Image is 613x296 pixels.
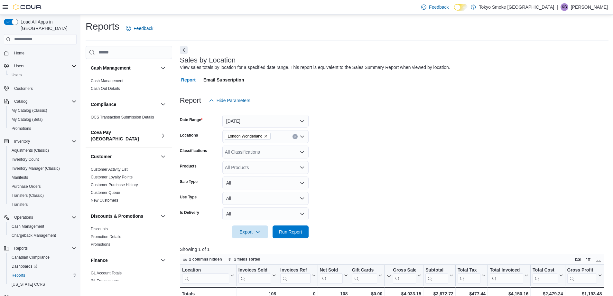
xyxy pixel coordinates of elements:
button: Chargeback Management [6,231,79,240]
button: Users [1,62,79,71]
div: Subtotal [425,267,448,273]
p: | [557,3,558,11]
button: Cash Management [6,222,79,231]
span: KB [562,3,567,11]
h3: Customer [91,153,112,160]
span: Promotions [9,125,77,132]
span: Feedback [134,25,153,32]
div: Gross Profit [567,267,597,273]
div: Kathleen Bunt [561,3,568,11]
span: Customer Activity List [91,167,128,172]
button: Open list of options [300,149,305,155]
span: Cash Management [91,78,123,83]
a: Cash Out Details [91,86,120,91]
button: Operations [1,213,79,222]
button: 2 fields sorted [225,255,263,263]
div: View sales totals by location for a specified date range. This report is equivalent to the Sales ... [180,64,450,71]
span: Canadian Compliance [9,253,77,261]
button: Customer [91,153,158,160]
span: Reports [12,244,77,252]
button: Inventory [12,138,33,145]
img: Cova [13,4,42,10]
p: Tokyo Smoke [GEOGRAPHIC_DATA] [479,3,554,11]
a: Transfers [9,201,30,208]
button: Remove London Wonderland from selection in this group [264,134,268,138]
div: Finance [86,269,172,287]
div: Gross Sales [393,267,416,273]
span: Users [14,63,24,69]
a: Canadian Compliance [9,253,52,261]
a: Feedback [123,22,156,35]
span: Operations [12,214,77,221]
button: Adjustments (Classic) [6,146,79,155]
button: Gross Profit [567,267,602,284]
button: Manifests [6,173,79,182]
span: Cash Management [12,224,44,229]
span: Purchase Orders [12,184,41,189]
h3: Cash Management [91,65,131,71]
span: Report [181,73,196,86]
a: Transfers (Classic) [9,192,46,199]
button: Export [232,225,268,238]
div: Gross Sales [393,267,416,284]
a: Customer Loyalty Points [91,175,133,179]
button: Invoices Sold [238,267,276,284]
a: GL Transactions [91,279,119,283]
h3: Report [180,97,201,104]
div: Total Tax [458,267,480,273]
span: Load All Apps in [GEOGRAPHIC_DATA] [18,19,77,32]
span: Adjustments (Classic) [9,147,77,154]
span: Dashboards [9,263,77,270]
span: My Catalog (Classic) [12,108,47,113]
a: Cash Management [9,223,47,230]
span: Customer Queue [91,190,120,195]
span: Inventory Count [9,156,77,163]
div: Gift Cards [352,267,377,273]
a: Discounts [91,227,108,231]
button: Operations [12,214,36,221]
span: 2 fields sorted [234,257,260,262]
span: Catalog [14,99,27,104]
span: Home [12,49,77,57]
button: My Catalog (Classic) [6,106,79,115]
button: My Catalog (Beta) [6,115,79,124]
button: Enter fullscreen [595,255,602,263]
button: Users [6,71,79,80]
button: Home [1,48,79,58]
span: Users [12,72,22,78]
button: Finance [91,257,158,263]
button: [US_STATE] CCRS [6,280,79,289]
span: Transfers [9,201,77,208]
button: Discounts & Promotions [91,213,158,219]
button: Inventory [1,137,79,146]
button: Open list of options [300,134,305,139]
span: London Wonderland [228,133,263,139]
button: Reports [1,244,79,253]
div: Net Sold [320,267,342,284]
span: London Wonderland [225,133,271,140]
h3: Compliance [91,101,116,108]
a: OCS Transaction Submission Details [91,115,154,119]
a: My Catalog (Beta) [9,116,45,123]
div: Location [182,267,229,273]
button: Compliance [159,100,167,108]
button: Cova Pay [GEOGRAPHIC_DATA] [159,132,167,139]
span: My Catalog (Classic) [9,107,77,114]
p: Showing 1 of 1 [180,246,608,253]
button: Inventory Count [6,155,79,164]
span: Washington CCRS [9,281,77,288]
button: Catalog [12,98,30,105]
span: Promotions [91,242,110,247]
button: Total Invoiced [490,267,528,284]
span: Reports [14,246,28,251]
span: Adjustments (Classic) [12,148,49,153]
a: Feedback [419,1,451,14]
button: Transfers (Classic) [6,191,79,200]
a: Inventory Manager (Classic) [9,165,62,172]
span: Inventory Count [12,157,39,162]
div: Total Invoiced [490,267,523,273]
span: Customer Loyalty Points [91,175,133,180]
button: Run Report [273,225,309,238]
